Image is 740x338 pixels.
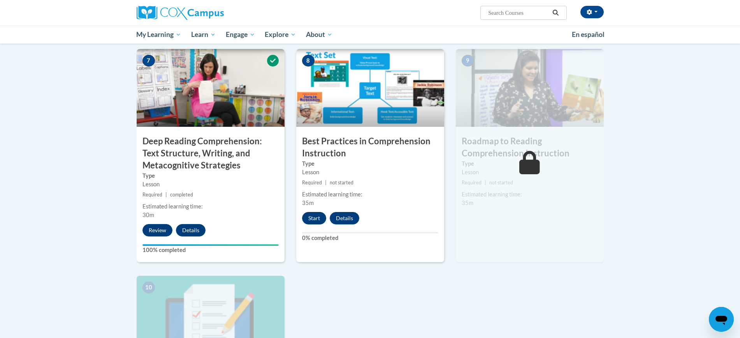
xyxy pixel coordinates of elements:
a: My Learning [132,26,186,44]
span: Required [462,180,482,186]
span: Explore [265,30,296,39]
span: Required [302,180,322,186]
span: 9 [462,55,474,67]
button: Search [550,8,561,18]
iframe: Button to launch messaging window [709,307,734,332]
div: Your progress [142,244,279,246]
span: 35m [462,200,473,206]
div: Lesson [462,168,598,177]
img: Course Image [296,49,444,127]
span: 30m [142,212,154,218]
label: 100% completed [142,246,279,254]
div: Estimated learning time: [302,190,438,199]
span: | [325,180,327,186]
span: En español [572,30,605,39]
span: 10 [142,282,155,293]
a: Explore [260,26,301,44]
h3: Roadmap to Reading Comprehension Instruction [456,135,604,159]
a: Cox Campus [137,6,285,20]
button: Start [302,212,326,224]
h3: Deep Reading Comprehension: Text Structure, Writing, and Metacognitive Strategies [137,135,285,171]
img: Course Image [137,49,285,127]
a: Engage [221,26,260,44]
h3: Best Practices in Comprehension Instruction [296,135,444,159]
span: Required [142,192,162,198]
div: Lesson [142,180,279,189]
label: Type [302,159,438,168]
span: 7 [142,55,155,67]
button: Details [176,224,206,236]
span: Learn [191,30,216,39]
div: Estimated learning time: [142,202,279,211]
label: Type [462,159,598,168]
a: About [301,26,337,44]
input: Search Courses [487,8,550,18]
span: Engage [226,30,255,39]
span: My Learning [136,30,181,39]
span: | [485,180,486,186]
button: Review [142,224,172,236]
div: Estimated learning time: [462,190,598,199]
span: 8 [302,55,315,67]
div: Lesson [302,168,438,177]
div: Main menu [125,26,615,44]
span: completed [170,192,193,198]
button: Account Settings [580,6,604,18]
span: About [306,30,332,39]
img: Course Image [456,49,604,127]
a: En español [567,26,610,43]
a: Learn [186,26,221,44]
label: Type [142,172,279,180]
span: 35m [302,200,314,206]
span: | [165,192,167,198]
button: Details [330,212,359,224]
span: not started [330,180,353,186]
label: 0% completed [302,234,438,242]
img: Cox Campus [137,6,224,20]
span: not started [489,180,513,186]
